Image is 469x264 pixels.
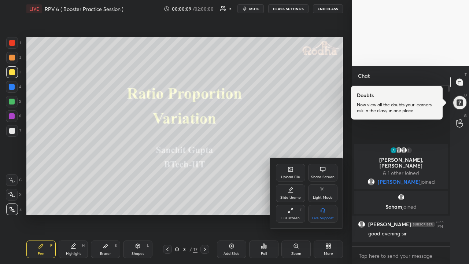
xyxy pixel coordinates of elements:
div: Full screen [281,216,300,220]
div: F [300,208,302,212]
div: Live Support [312,216,334,220]
div: Slide theme [280,196,301,199]
div: Share Screen [311,175,335,179]
div: Upload File [281,175,300,179]
div: Light Mode [313,196,333,199]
